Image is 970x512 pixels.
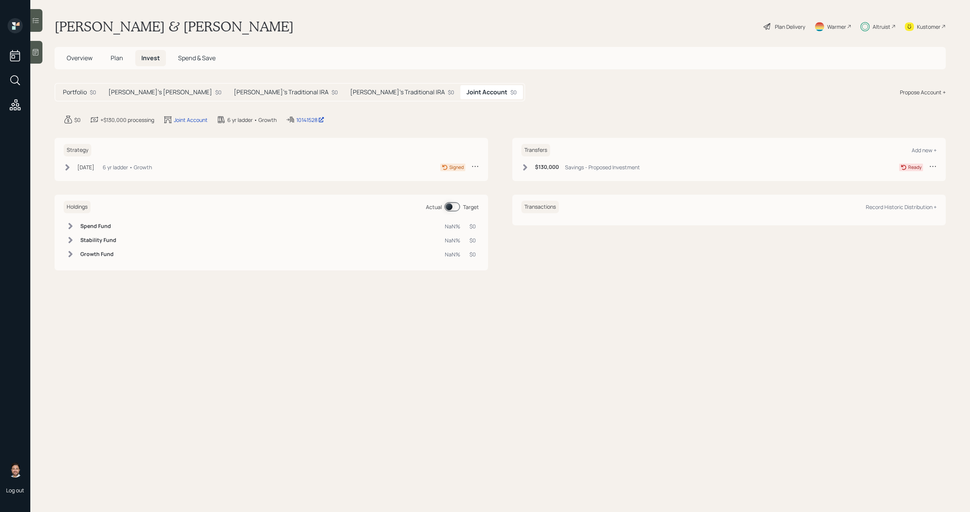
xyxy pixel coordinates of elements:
div: Propose Account + [900,88,946,96]
span: Plan [111,54,123,62]
div: Log out [6,487,24,494]
h6: $130,000 [535,164,559,170]
div: NaN% [445,250,460,258]
div: 6 yr ladder • Growth [103,163,152,171]
div: $0 [90,88,96,96]
div: Ready [908,164,921,171]
span: Spend & Save [178,54,216,62]
div: Signed [449,164,464,171]
div: Target [463,203,479,211]
div: 10141528 [296,116,324,124]
h6: Spend Fund [80,223,116,229]
img: michael-russo-headshot.png [8,462,23,478]
div: +$130,000 processing [100,116,154,124]
h5: Joint Account [466,89,507,96]
div: Kustomer [917,23,940,31]
div: $0 [332,88,338,96]
div: Plan Delivery [775,23,805,31]
div: $0 [74,116,81,124]
h5: [PERSON_NAME]'s Traditional IRA [350,89,445,96]
h5: [PERSON_NAME]'s [PERSON_NAME] [108,89,212,96]
div: $0 [448,88,454,96]
div: Warmer [827,23,846,31]
div: Joint Account [174,116,208,124]
div: $0 [215,88,222,96]
div: NaN% [445,222,460,230]
div: Add new + [912,147,937,154]
h6: Transactions [521,201,559,213]
div: $0 [469,250,476,258]
h5: [PERSON_NAME]'s Traditional IRA [234,89,329,96]
div: $0 [510,88,517,96]
div: [DATE] [77,163,94,171]
h1: [PERSON_NAME] & [PERSON_NAME] [55,18,294,35]
div: 6 yr ladder • Growth [227,116,277,124]
h6: Strategy [64,144,91,156]
h6: Stability Fund [80,237,116,244]
h5: Portfolio [63,89,87,96]
div: NaN% [445,236,460,244]
div: $0 [469,236,476,244]
span: Overview [67,54,92,62]
h6: Transfers [521,144,550,156]
div: $0 [469,222,476,230]
div: Actual [426,203,442,211]
h6: Growth Fund [80,251,116,258]
div: Altruist [873,23,890,31]
h6: Holdings [64,201,91,213]
div: Savings - Proposed Investment [565,163,640,171]
div: Record Historic Distribution + [866,203,937,211]
span: Invest [141,54,160,62]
